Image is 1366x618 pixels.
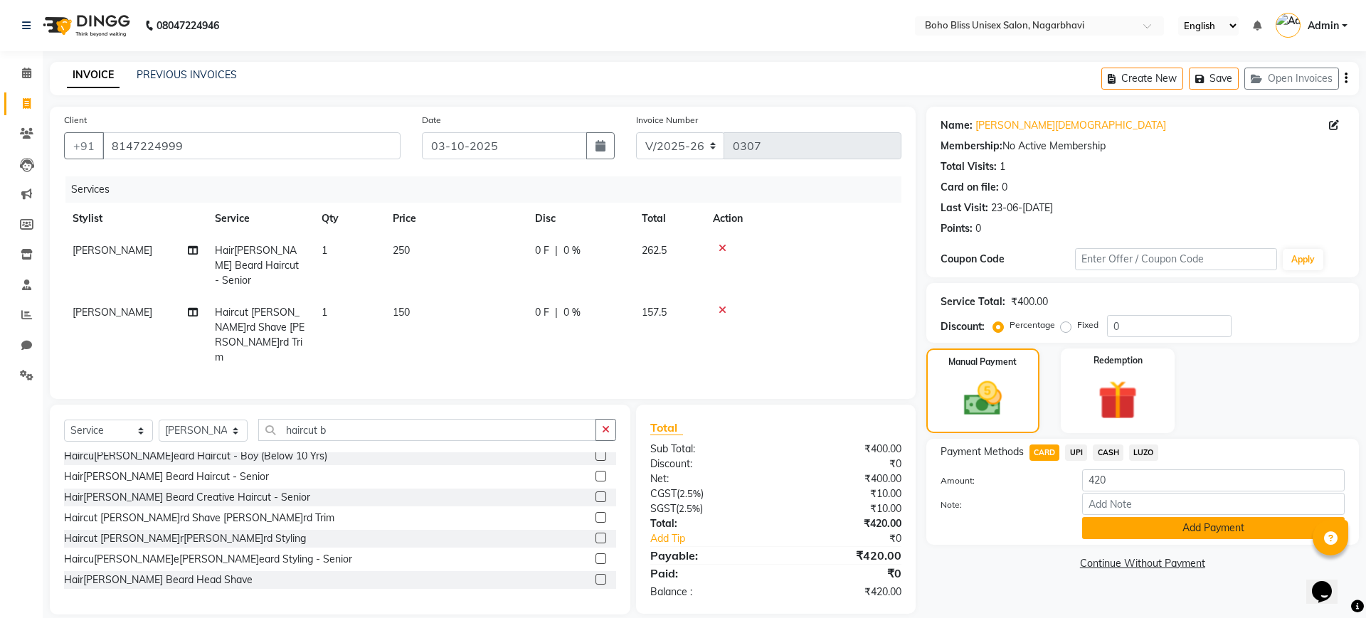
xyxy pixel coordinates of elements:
[798,531,911,546] div: ₹0
[975,118,1166,133] a: [PERSON_NAME][DEMOGRAPHIC_DATA]
[642,306,667,319] span: 157.5
[775,472,911,486] div: ₹400.00
[952,377,1014,420] img: _cash.svg
[941,252,1075,267] div: Coupon Code
[775,585,911,600] div: ₹420.00
[679,503,700,514] span: 2.5%
[73,244,152,257] span: [PERSON_NAME]
[775,501,911,516] div: ₹10.00
[941,139,1002,154] div: Membership:
[67,63,120,88] a: INVOICE
[636,114,698,127] label: Invoice Number
[393,306,410,319] span: 150
[650,420,683,435] span: Total
[1283,249,1323,270] button: Apply
[64,449,327,464] div: Haircu[PERSON_NAME]eard Haircut - Boy (Below 10 Yrs)
[640,472,775,486] div: Net:
[535,243,549,258] span: 0 F
[1101,68,1183,90] button: Create New
[633,203,704,235] th: Total
[642,244,667,257] span: 262.5
[384,203,526,235] th: Price
[313,203,384,235] th: Qty
[704,203,901,235] th: Action
[1276,13,1301,38] img: Admin
[1308,18,1339,33] span: Admin
[929,556,1356,571] a: Continue Without Payment
[1129,444,1158,461] span: LUZO
[73,306,152,319] span: [PERSON_NAME]
[941,180,999,195] div: Card on file:
[206,203,313,235] th: Service
[941,159,997,174] div: Total Visits:
[1077,319,1098,331] label: Fixed
[941,221,973,236] div: Points:
[555,243,558,258] span: |
[1094,354,1143,367] label: Redemption
[640,486,775,501] div: ( )
[422,114,441,127] label: Date
[36,6,134,46] img: logo
[775,442,911,457] div: ₹400.00
[64,531,306,546] div: Haircut [PERSON_NAME]r[PERSON_NAME]rd Styling
[679,488,701,499] span: 2.5%
[1086,375,1150,425] img: _gift.svg
[64,593,246,608] div: Haircu[PERSON_NAME]eard Hair Wash
[1075,248,1277,270] input: Enter Offer / Coupon Code
[775,457,911,472] div: ₹0
[1082,517,1345,539] button: Add Payment
[948,356,1017,368] label: Manual Payment
[64,114,87,127] label: Client
[640,565,775,582] div: Paid:
[64,469,269,484] div: Hair[PERSON_NAME] Beard Haircut - Senior
[258,419,596,441] input: Search or Scan
[941,444,1024,459] span: Payment Methods
[64,132,104,159] button: +91
[137,68,237,81] a: PREVIOUS INVOICES
[941,201,988,215] div: Last Visit:
[930,499,1071,511] label: Note:
[775,547,911,564] div: ₹420.00
[64,490,310,505] div: Hair[PERSON_NAME] Beard Creative Haircut - Senior
[1093,444,1123,461] span: CASH
[640,531,798,546] a: Add Tip
[941,294,1005,309] div: Service Total:
[941,118,973,133] div: Name:
[526,203,633,235] th: Disc
[640,585,775,600] div: Balance :
[775,486,911,501] div: ₹10.00
[393,244,410,257] span: 250
[563,305,581,320] span: 0 %
[1000,159,1005,174] div: 1
[991,201,1053,215] div: 23-06-[DATE]
[650,502,676,515] span: SGST
[640,547,775,564] div: Payable:
[64,203,206,235] th: Stylist
[941,319,985,334] div: Discount:
[1029,444,1060,461] span: CARD
[64,552,352,567] div: Haircu[PERSON_NAME]e[PERSON_NAME]eard Styling - Senior
[1002,180,1007,195] div: 0
[975,221,981,236] div: 0
[1010,319,1055,331] label: Percentage
[215,306,305,363] span: Haircut [PERSON_NAME]rd Shave [PERSON_NAME]rd Trim
[640,442,775,457] div: Sub Total:
[640,501,775,516] div: ( )
[215,244,299,287] span: Hair[PERSON_NAME] Beard Haircut - Senior
[1306,561,1352,604] iframe: chat widget
[535,305,549,320] span: 0 F
[650,487,677,500] span: CGST
[1082,493,1345,515] input: Add Note
[640,457,775,472] div: Discount:
[563,243,581,258] span: 0 %
[1244,68,1339,90] button: Open Invoices
[1065,444,1087,461] span: UPI
[1189,68,1239,90] button: Save
[157,6,219,46] b: 08047224946
[941,139,1345,154] div: No Active Membership
[65,176,912,203] div: Services
[555,305,558,320] span: |
[102,132,401,159] input: Search by Name/Mobile/Email/Code
[775,565,911,582] div: ₹0
[775,516,911,531] div: ₹420.00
